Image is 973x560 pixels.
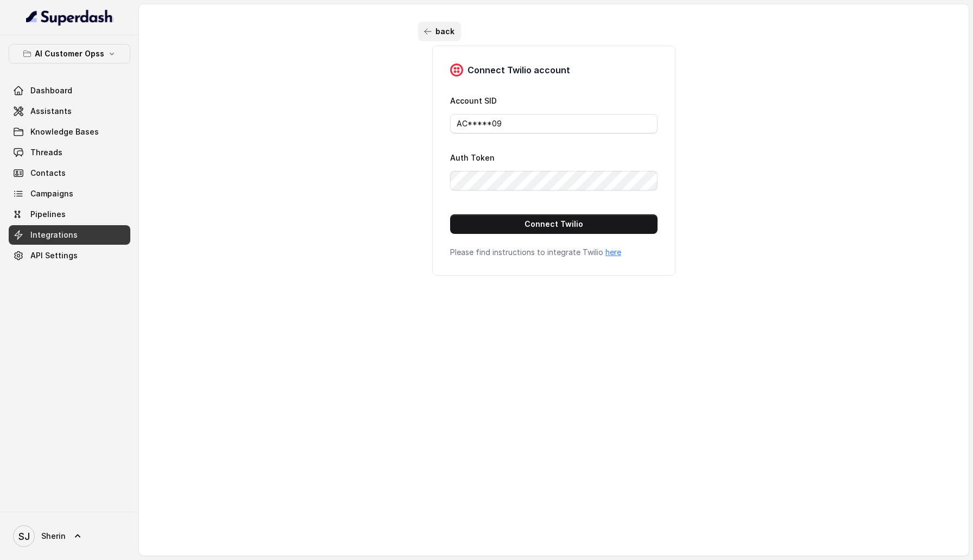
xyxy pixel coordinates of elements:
text: SJ [18,531,30,542]
a: Sherin [9,521,130,551]
span: Threads [30,147,62,158]
span: Knowledge Bases [30,126,99,137]
span: Contacts [30,168,66,179]
a: here [605,247,621,257]
label: Account SID [450,96,497,105]
span: Assistants [30,106,72,117]
a: Pipelines [9,205,130,224]
p: AI Customer Opss [35,47,104,60]
span: Pipelines [30,209,66,220]
span: Sherin [41,531,66,542]
a: Assistants [9,101,130,121]
a: Dashboard [9,81,130,100]
button: AI Customer Opss [9,44,130,63]
a: Integrations [9,225,130,245]
button: back [418,22,461,41]
span: Campaigns [30,188,73,199]
a: API Settings [9,246,130,265]
a: Knowledge Bases [9,122,130,142]
img: twilio.7c09a4f4c219fa09ad352260b0a8157b.svg [450,63,463,77]
span: Dashboard [30,85,72,96]
span: API Settings [30,250,78,261]
a: Threads [9,143,130,162]
img: light.svg [26,9,113,26]
button: Connect Twilio [450,214,658,234]
h3: Connect Twilio account [467,63,570,77]
span: Integrations [30,230,78,240]
a: Campaigns [9,184,130,203]
p: Please find instructions to integrate Twilio [450,247,658,258]
a: Contacts [9,163,130,183]
label: Auth Token [450,153,495,162]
